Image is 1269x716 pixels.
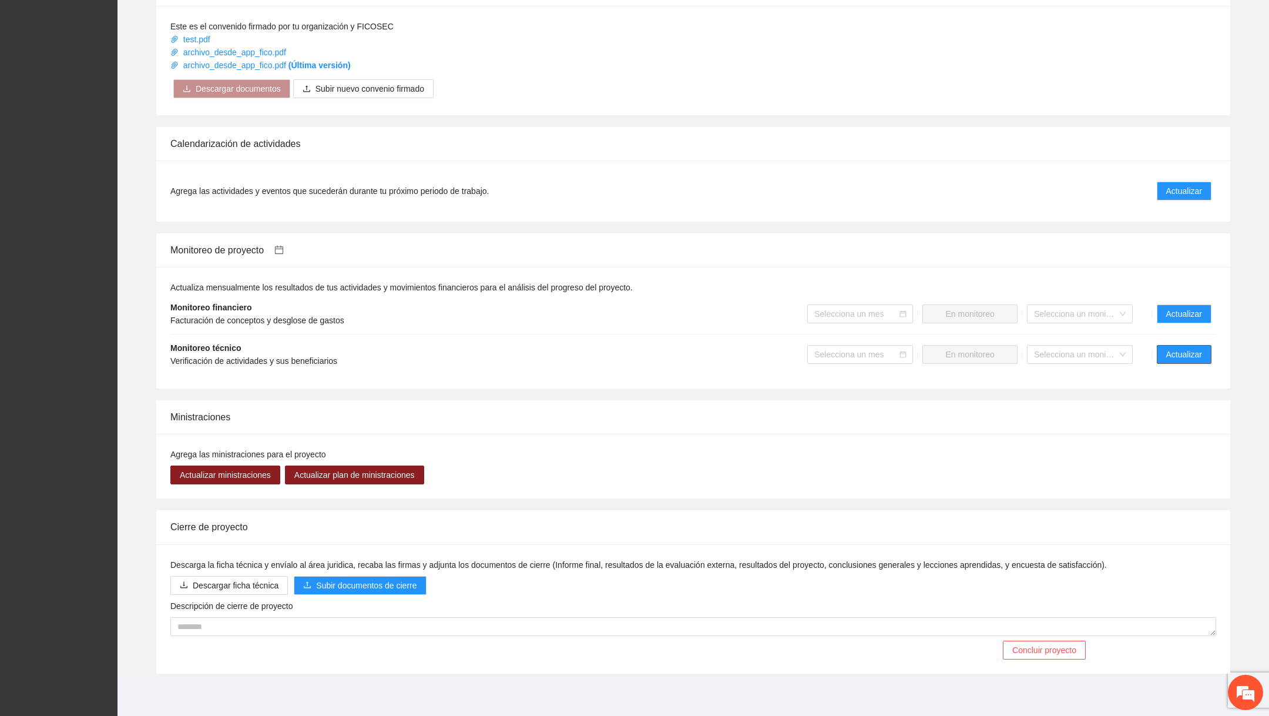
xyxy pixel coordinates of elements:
span: paper-clip [170,35,179,44]
textarea: Escriba su mensaje y pulse “Intro” [6,321,224,362]
span: Agrega las actividades y eventos que sucederán durante tu próximo periodo de trabajo. [170,185,489,198]
a: downloadDescargar ficha técnica [170,581,288,590]
span: download [180,581,188,590]
strong: Monitoreo financiero [170,303,251,312]
div: Ministraciones [170,400,1216,434]
label: Descripción de cierre de proyecto [170,600,293,613]
button: Actualizar ministraciones [170,466,280,484]
span: Subir documentos de cierre [316,579,417,592]
div: Monitoreo de proyecto [170,233,1216,267]
span: Actualizar plan de ministraciones [294,469,415,481]
textarea: Descripción de cierre de proyecto [170,617,1216,636]
button: Actualizar [1157,305,1211,323]
span: Concluir proyecto [1012,644,1076,657]
span: Descargar ficha técnica [193,579,278,592]
span: Subir nuevo convenio firmado [315,82,424,95]
span: upload [303,581,311,590]
div: Chatee con nosotros ahora [61,60,197,75]
a: calendar [264,245,284,255]
a: Actualizar ministraciones [170,470,280,480]
strong: Monitoreo técnico [170,343,241,353]
button: Actualizar [1157,345,1211,364]
span: paper-clip [170,61,179,69]
a: archivo_desde_app_fico.pdf [170,48,288,57]
a: test.pdf [170,35,213,44]
span: Descargar documentos [196,82,281,95]
a: archivo_desde_app_fico.pdf [170,61,351,70]
button: Actualizar [1157,182,1211,200]
span: Facturación de conceptos y desglose de gastos [170,316,344,325]
a: Actualizar plan de ministraciones [285,470,424,480]
span: calendar [899,351,907,358]
span: Actualizar [1166,185,1202,198]
span: paper-clip [170,48,179,56]
div: Calendarización de actividades [170,127,1216,160]
span: Actualiza mensualmente los resultados de tus actividades y movimientos financieros para el anális... [170,283,633,292]
span: uploadSubir documentos de cierre [294,581,426,590]
strong: (Última versión) [288,61,351,70]
span: uploadSubir nuevo convenio firmado [293,84,434,93]
span: Verificación de actividades y sus beneficiarios [170,356,337,366]
span: upload [303,85,311,94]
div: Minimizar ventana de chat en vivo [193,6,221,34]
span: calendar [274,245,284,255]
button: downloadDescargar ficha técnica [170,576,288,595]
button: uploadSubir documentos de cierre [294,576,426,595]
button: downloadDescargar documentos [173,79,290,98]
div: Cierre de proyecto [170,510,1216,544]
span: calendar [899,310,907,317]
span: download [183,85,191,94]
button: Concluir proyecto [1003,641,1086,660]
button: Actualizar plan de ministraciones [285,466,424,484]
button: uploadSubir nuevo convenio firmado [293,79,434,98]
span: Agrega las ministraciones para el proyecto [170,450,326,459]
span: Actualizar [1166,348,1202,361]
span: Actualizar ministraciones [180,469,271,481]
span: Descarga la ficha técnica y envíalo al área juridica, recaba las firmas y adjunta los documentos ... [170,560,1107,570]
span: Estamos en línea. [68,157,162,276]
span: Actualizar [1166,307,1202,320]
span: Este es el convenido firmado por tu organización y FICOSEC [170,22,394,31]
